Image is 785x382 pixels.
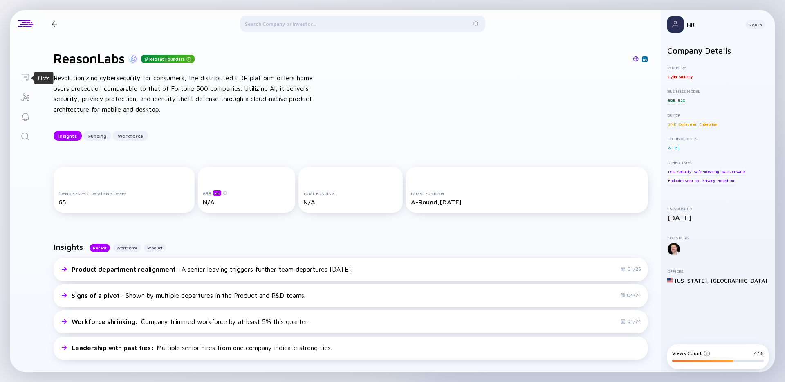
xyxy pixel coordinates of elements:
div: Funding [83,130,111,142]
div: Enterprise [698,120,718,128]
div: Founders [667,235,769,240]
div: A-Round, [DATE] [411,198,643,206]
h2: Insights [54,242,83,252]
div: Company trimmed workforce by at least 5% this quarter. [72,318,309,325]
button: Workforce [113,244,141,252]
div: Ransomware [721,167,745,175]
div: Insights [54,130,82,142]
a: Search [10,126,40,146]
div: 4/ 6 [754,350,764,356]
div: Total Funding [303,191,398,196]
a: Lists [10,67,40,87]
div: Consumer [678,120,697,128]
div: Q4/24 [620,292,641,298]
a: Investor Map [10,87,40,106]
div: Q1/24 [621,318,641,324]
div: Other Tags [667,160,769,165]
div: B2C [677,96,686,104]
img: Profile Picture [667,16,684,33]
button: Workforce [113,131,148,141]
div: [DATE] [667,213,769,222]
h2: Company Details [667,46,769,55]
div: [US_STATE] , [675,277,709,284]
div: B2B [667,96,676,104]
div: N/A [203,198,290,206]
div: Multiple senior hires from one company indicate strong ties. [72,344,332,351]
div: Data Security [667,167,692,175]
div: Safe Browsing [693,167,720,175]
div: [GEOGRAPHIC_DATA] [711,277,767,284]
div: Industry [667,65,769,70]
div: Privacy Protection [701,177,735,185]
div: Buyer [667,112,769,117]
div: Q1/25 [621,266,641,272]
div: Workforce [113,130,148,142]
div: beta [213,190,221,196]
img: ReasonLabs Linkedin Page [643,57,647,61]
div: Hi! [687,21,739,28]
button: Funding [83,131,111,141]
button: Sign In [745,20,765,29]
img: United States Flag [667,277,673,283]
div: Endpoint Security [667,177,700,185]
div: 65 [58,198,190,206]
div: A senior leaving triggers further team departures [DATE]. [72,265,352,273]
div: Lists [38,74,50,82]
div: Business Model [667,89,769,94]
button: Product [144,244,166,252]
a: Reminders [10,106,40,126]
div: SMB [667,120,677,128]
div: Technologies [667,136,769,141]
button: Recent [90,244,110,252]
span: Workforce shrinking : [72,318,139,325]
div: AI [667,144,673,152]
div: Views Count [672,350,710,356]
div: ARR [203,190,290,196]
div: N/A [303,198,398,206]
div: Shown by multiple departures in the Product and R&D teams. [72,292,305,299]
img: ReasonLabs Website [633,56,639,62]
div: Established [667,206,769,211]
div: Repeat Founders [141,55,195,63]
div: [DEMOGRAPHIC_DATA] Employees [58,191,190,196]
div: ML [673,144,680,152]
h1: ReasonLabs [54,51,125,66]
span: Leadership with past ties : [72,344,155,351]
span: Signs of a pivot : [72,292,124,299]
span: Product department realignment : [72,265,180,273]
div: Cyber Security [667,72,693,81]
div: Revolutionizing cybersecurity for consumers, the distributed EDR platform offers home users prote... [54,73,315,115]
div: Latest Funding [411,191,643,196]
button: Insights [54,131,82,141]
div: Offices [667,269,769,274]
